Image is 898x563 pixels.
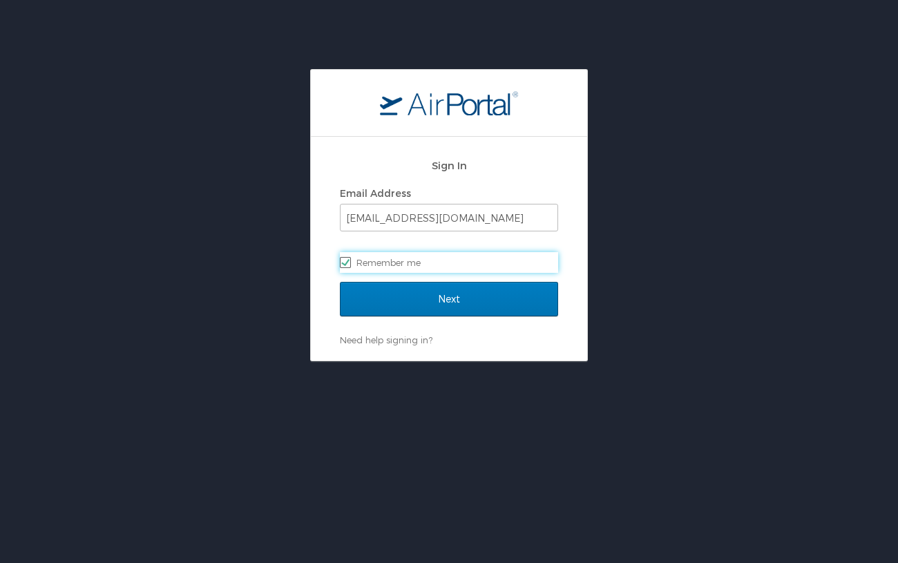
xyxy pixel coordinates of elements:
label: Remember me [340,252,558,273]
label: Email Address [340,187,411,199]
a: Need help signing in? [340,334,432,345]
h2: Sign In [340,158,558,173]
input: Next [340,282,558,316]
img: logo [380,90,518,115]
